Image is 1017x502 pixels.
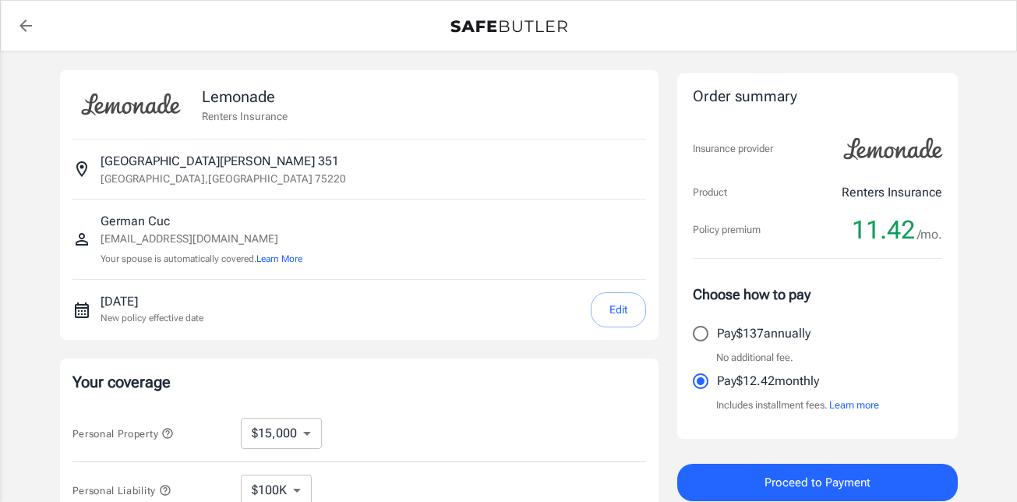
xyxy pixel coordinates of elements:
img: Back to quotes [450,20,567,33]
button: Edit [591,292,646,327]
p: Your spouse is automatically covered. [101,252,302,267]
p: German Cuc [101,212,302,231]
p: Includes installment fees. [716,398,879,413]
a: back to quotes [10,10,41,41]
button: Proceed to Payment [677,464,958,501]
div: Order summary [693,86,942,108]
span: Personal Liability [72,485,171,497]
p: [DATE] [101,292,203,311]
span: /mo. [917,224,942,246]
p: Lemonade [202,85,288,108]
p: [GEOGRAPHIC_DATA][PERSON_NAME] 351 [101,152,339,171]
p: Product [693,185,727,200]
p: Renters Insurance [202,108,288,124]
p: New policy effective date [101,311,203,325]
svg: Insured person [72,230,91,249]
img: Lemonade [835,127,952,171]
img: Lemonade [72,83,189,126]
p: Choose how to pay [693,284,942,305]
svg: Insured address [72,160,91,179]
p: [EMAIL_ADDRESS][DOMAIN_NAME] [101,231,302,247]
button: Learn more [829,398,879,413]
p: Insurance provider [693,141,773,157]
button: Learn More [256,252,302,266]
p: No additional fee. [716,350,793,366]
p: Pay $137 annually [717,324,810,343]
p: [GEOGRAPHIC_DATA] , [GEOGRAPHIC_DATA] 75220 [101,171,346,186]
svg: New policy start date [72,301,91,320]
p: Renters Insurance [842,183,942,202]
button: Personal Property [72,424,174,443]
button: Personal Liability [72,481,171,500]
p: Pay $12.42 monthly [717,372,819,391]
span: 11.42 [852,214,915,246]
span: Proceed to Payment [765,472,870,493]
p: Your coverage [72,371,646,393]
p: Policy premium [693,222,761,238]
span: Personal Property [72,428,174,440]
